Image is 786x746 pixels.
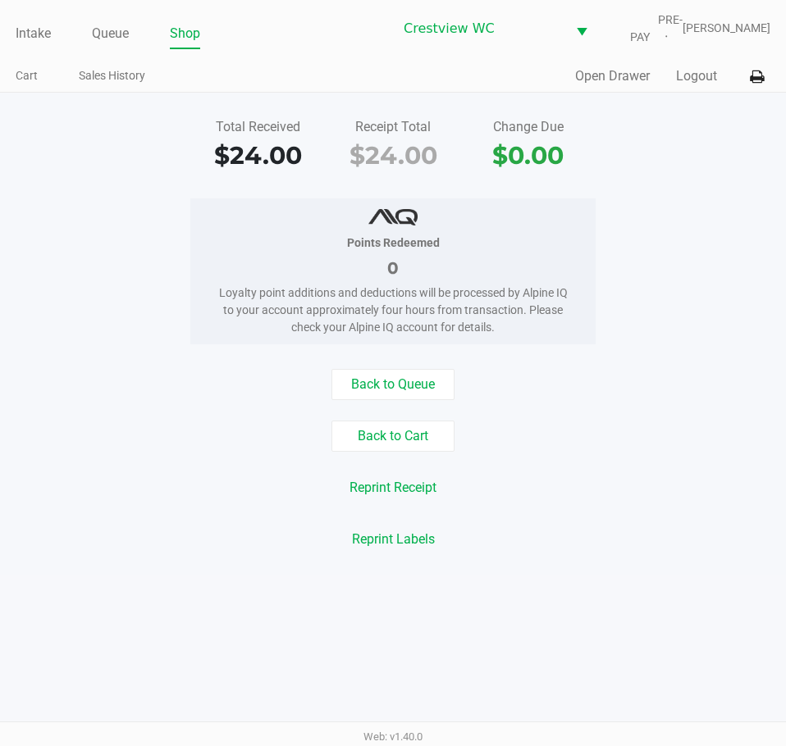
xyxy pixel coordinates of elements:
[473,137,583,174] div: $0.00
[203,137,313,174] div: $24.00
[79,66,145,86] a: Sales History
[331,421,455,452] button: Back to Cart
[473,117,583,137] div: Change Due
[92,22,129,45] a: Queue
[16,22,51,45] a: Intake
[215,256,571,280] div: 0
[683,20,770,37] span: [PERSON_NAME]
[575,66,650,86] button: Open Drawer
[615,11,683,46] span: PRE-PAY
[338,137,449,174] div: $24.00
[215,234,571,252] div: Points Redeemed
[331,369,455,400] button: Back to Queue
[170,22,200,45] a: Shop
[203,117,313,137] div: Total Received
[215,284,571,336] div: Loyalty point additions and deductions will be processed by Alpine IQ to your account approximate...
[341,524,446,555] button: Reprint Labels
[16,66,38,86] a: Cart
[339,472,447,503] button: Reprint Receipt
[338,117,449,137] div: Receipt Total
[676,66,717,86] button: Logout
[566,9,597,48] button: Select
[363,730,423,743] span: Web: v1.40.0
[404,19,556,39] span: Crestview WC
